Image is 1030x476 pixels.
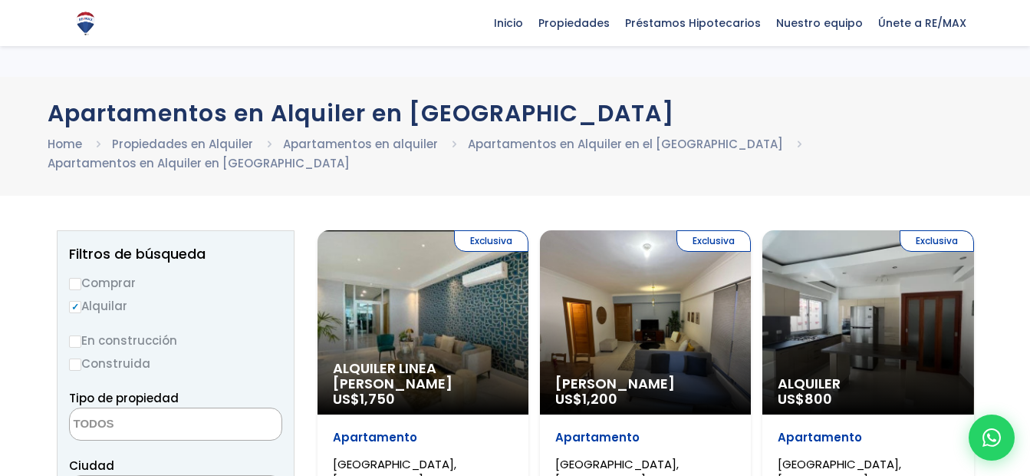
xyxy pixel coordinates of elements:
span: Exclusiva [454,230,528,252]
span: Alquiler Linea [PERSON_NAME] [333,361,513,392]
span: 1,200 [582,389,617,408]
span: Exclusiva [900,230,974,252]
span: Exclusiva [676,230,751,252]
input: Comprar [69,278,81,290]
input: Construida [69,359,81,371]
a: Propiedades en Alquiler [112,136,253,152]
span: 1,750 [360,389,395,408]
span: Alquiler [778,376,958,392]
span: US$ [778,389,832,408]
span: Únete a RE/MAX [870,12,974,35]
span: Tipo de propiedad [69,390,179,406]
span: US$ [333,389,395,408]
span: US$ [555,389,617,408]
span: [PERSON_NAME] [555,376,735,392]
textarea: Search [70,408,219,441]
p: Apartamento [778,430,958,445]
label: Alquilar [69,296,282,316]
span: 800 [805,389,832,408]
span: Propiedades [531,12,617,35]
label: Construida [69,354,282,373]
h2: Filtros de búsqueda [69,246,282,262]
span: Nuestro equipo [768,12,870,35]
label: En construcción [69,331,282,350]
a: Apartamentos en Alquiler en el [GEOGRAPHIC_DATA] [468,136,783,152]
span: Inicio [486,12,531,35]
p: Apartamento [333,430,513,445]
span: Ciudad [69,458,114,474]
label: Comprar [69,273,282,293]
input: Alquilar [69,301,81,313]
span: Préstamos Hipotecarios [617,12,768,35]
a: Apartamentos en alquiler [283,136,438,152]
img: Logo de REMAX [72,10,99,37]
li: Apartamentos en Alquiler en [GEOGRAPHIC_DATA] [48,154,350,173]
p: Apartamento [555,430,735,445]
a: Home [48,136,82,152]
h1: Apartamentos en Alquiler en [GEOGRAPHIC_DATA] [48,100,983,127]
input: En construcción [69,336,81,348]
